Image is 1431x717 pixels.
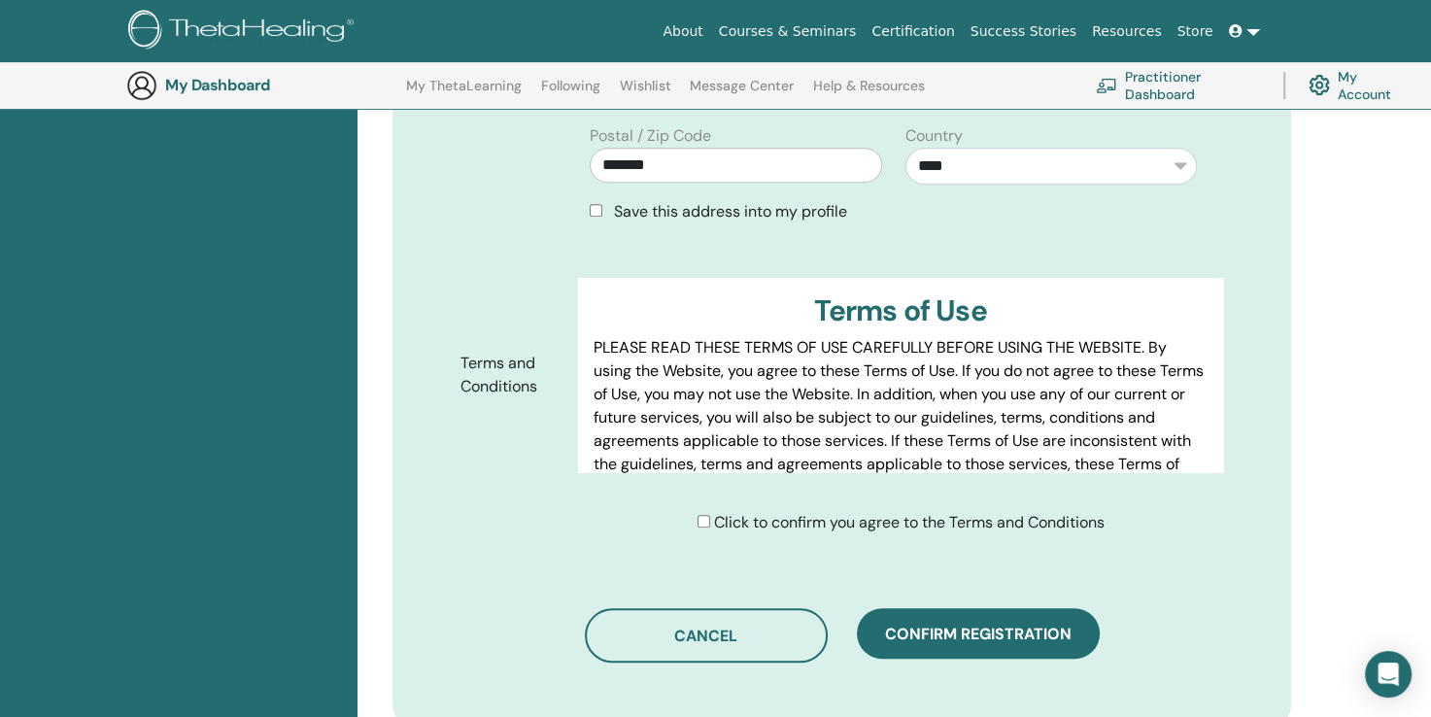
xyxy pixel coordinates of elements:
img: cog.svg [1309,70,1330,100]
label: Terms and Conditions [446,345,578,405]
label: Postal / Zip Code [590,124,711,148]
div: Open Intercom Messenger [1365,651,1412,698]
a: Store [1170,14,1221,50]
h3: My Dashboard [165,76,359,94]
img: chalkboard-teacher.svg [1096,78,1117,93]
p: PLEASE READ THESE TERMS OF USE CAREFULLY BEFORE USING THE WEBSITE. By using the Website, you agre... [594,336,1208,499]
a: Help & Resources [813,78,925,109]
a: Success Stories [963,14,1084,50]
a: Resources [1084,14,1170,50]
a: My Account [1309,64,1407,107]
label: Country [905,124,963,148]
img: logo.png [128,10,360,53]
a: My ThetaLearning [406,78,522,109]
h3: Terms of Use [594,293,1208,328]
img: generic-user-icon.jpg [126,70,157,101]
a: Courses & Seminars [711,14,865,50]
a: Following [541,78,600,109]
button: Confirm registration [857,608,1100,659]
a: About [655,14,710,50]
a: Message Center [690,78,794,109]
span: Confirm registration [885,624,1072,644]
span: Cancel [674,626,737,646]
a: Wishlist [620,78,671,109]
a: Practitioner Dashboard [1096,64,1260,107]
button: Cancel [585,608,828,663]
span: Save this address into my profile [614,201,847,222]
span: Click to confirm you agree to the Terms and Conditions [714,512,1105,532]
a: Certification [864,14,962,50]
